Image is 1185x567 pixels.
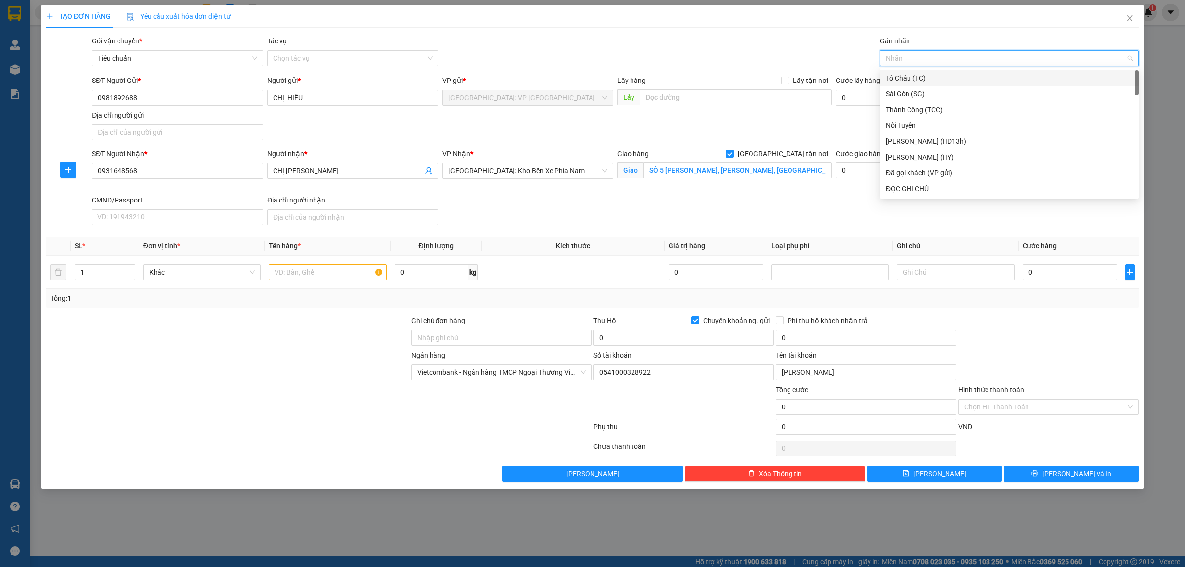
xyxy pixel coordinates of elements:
[759,468,802,479] span: Xóa Thông tin
[269,264,386,280] input: VD: Bàn, Ghế
[685,466,865,482] button: deleteXóa Thông tin
[669,242,705,250] span: Giá trị hàng
[734,148,832,159] span: [GEOGRAPHIC_DATA] tận nơi
[592,421,775,439] div: Phụ thu
[92,75,263,86] div: SĐT Người Gửi
[886,167,1133,178] div: Đã gọi khách (VP gửi)
[880,181,1139,197] div: ĐỌC GHI CHÚ
[1126,14,1134,22] span: close
[98,51,257,66] span: Tiêu chuẩn
[468,264,478,280] span: kg
[442,75,614,86] div: VP gửi
[419,242,454,250] span: Định lượng
[836,162,944,178] input: Cước giao hàng
[886,52,888,64] input: Gán nhãn
[617,89,640,105] span: Lấy
[593,317,616,324] span: Thu Hộ
[776,351,817,359] label: Tên tài khoản
[617,162,643,178] span: Giao
[46,12,111,20] span: TẠO ĐƠN HÀNG
[958,423,972,431] span: VND
[417,365,586,380] span: Vietcombank - Ngân hàng TMCP Ngoại Thương Việt Nam
[267,148,438,159] div: Người nhận
[593,364,774,380] input: Số tài khoản
[592,441,775,458] div: Chưa thanh toán
[699,315,774,326] span: Chuyển khoản ng. gửi
[502,466,682,482] button: [PERSON_NAME]
[784,315,871,326] span: Phí thu hộ khách nhận trả
[448,163,608,178] span: Nha Trang: Kho Bến Xe Phía Nam
[126,13,134,21] img: icon
[92,124,263,140] input: Địa chỉ của người gửi
[880,133,1139,149] div: Huy Dương (HD13h)
[425,167,433,175] span: user-add
[92,37,142,45] span: Gói vận chuyển
[566,468,619,479] span: [PERSON_NAME]
[593,351,632,359] label: Số tài khoản
[70,4,199,18] strong: PHIẾU DÁN LÊN HÀNG
[880,102,1139,118] div: Thành Công (TCC)
[61,166,76,174] span: plus
[867,466,1002,482] button: save[PERSON_NAME]
[958,386,1024,394] label: Hình thức thanh toán
[269,242,301,250] span: Tên hàng
[267,75,438,86] div: Người gửi
[880,86,1139,102] div: Sài Gòn (SG)
[1042,468,1111,479] span: [PERSON_NAME] và In
[893,237,1018,256] th: Ghi chú
[143,242,180,250] span: Đơn vị tính
[78,34,197,51] span: CÔNG TY TNHH CHUYỂN PHÁT NHANH BẢO AN
[4,34,75,51] span: [PHONE_NUMBER]
[411,330,592,346] input: Ghi chú đơn hàng
[617,77,646,84] span: Lấy hàng
[836,77,880,84] label: Cước lấy hàng
[60,162,76,178] button: plus
[556,242,590,250] span: Kích thước
[880,149,1139,165] div: Hoàng Yến (HY)
[46,13,53,20] span: plus
[1004,466,1139,482] button: printer[PERSON_NAME] và In
[836,90,963,106] input: Cước lấy hàng
[92,110,263,121] div: Địa chỉ người gửi
[748,470,755,478] span: delete
[267,195,438,205] div: Địa chỉ người nhận
[789,75,832,86] span: Lấy tận nơi
[776,386,808,394] span: Tổng cước
[643,162,832,178] input: Giao tận nơi
[1116,5,1144,33] button: Close
[267,209,438,225] input: Địa chỉ của người nhận
[1031,470,1038,478] span: printer
[617,150,649,158] span: Giao hàng
[886,120,1133,131] div: Nối Tuyến
[903,470,909,478] span: save
[50,293,457,304] div: Tổng: 1
[4,60,150,73] span: Mã đơn: VPLB1209250005
[75,242,82,250] span: SL
[27,34,52,42] strong: CSKH:
[126,12,231,20] span: Yêu cầu xuất hóa đơn điện tử
[1023,242,1057,250] span: Cước hàng
[776,364,956,380] input: Tên tài khoản
[767,237,893,256] th: Loại phụ phí
[411,351,445,359] label: Ngân hàng
[836,150,885,158] label: Cước giao hàng
[669,264,763,280] input: 0
[66,20,203,30] span: Ngày in phiếu: 10:07 ngày
[267,37,287,45] label: Tác vụ
[448,90,608,105] span: Hà Nội: VP Long Biên
[880,70,1139,86] div: Tô Châu (TC)
[886,183,1133,194] div: ĐỌC GHI CHÚ
[886,152,1133,162] div: [PERSON_NAME] (HY)
[411,317,466,324] label: Ghi chú đơn hàng
[880,165,1139,181] div: Đã gọi khách (VP gửi)
[880,37,910,45] label: Gán nhãn
[886,73,1133,83] div: Tô Châu (TC)
[442,150,470,158] span: VP Nhận
[640,89,832,105] input: Dọc đường
[1126,268,1134,276] span: plus
[880,118,1139,133] div: Nối Tuyến
[92,195,263,205] div: CMND/Passport
[886,104,1133,115] div: Thành Công (TCC)
[913,468,966,479] span: [PERSON_NAME]
[1125,264,1135,280] button: plus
